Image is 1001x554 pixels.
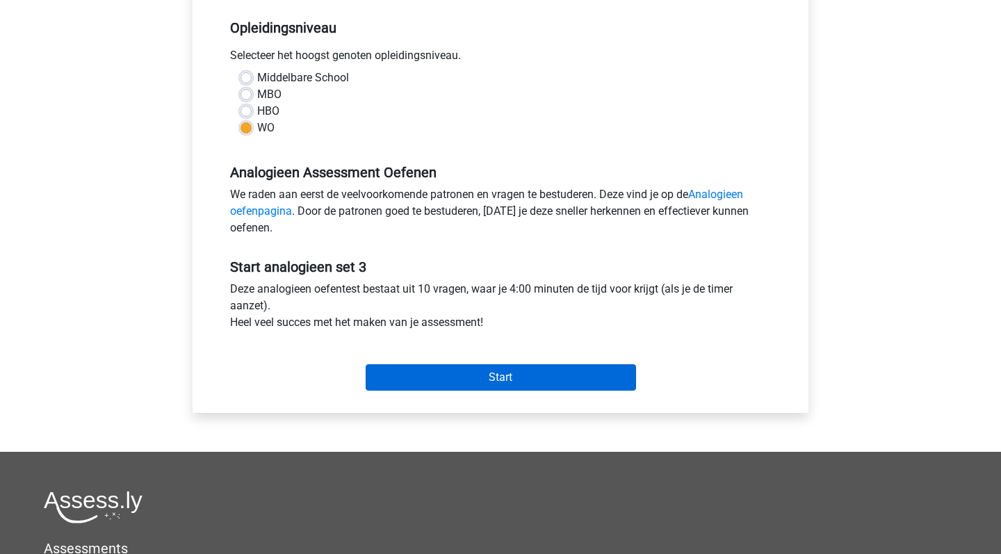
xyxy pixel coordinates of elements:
[366,364,636,391] input: Start
[230,164,771,181] h5: Analogieen Assessment Oefenen
[230,14,771,42] h5: Opleidingsniveau
[220,281,781,336] div: Deze analogieen oefentest bestaat uit 10 vragen, waar je 4:00 minuten de tijd voor krijgt (als je...
[230,259,771,275] h5: Start analogieen set 3
[257,120,275,136] label: WO
[257,86,282,103] label: MBO
[257,103,279,120] label: HBO
[220,47,781,70] div: Selecteer het hoogst genoten opleidingsniveau.
[44,491,143,523] img: Assessly logo
[220,186,781,242] div: We raden aan eerst de veelvoorkomende patronen en vragen te bestuderen. Deze vind je op de . Door...
[257,70,349,86] label: Middelbare School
